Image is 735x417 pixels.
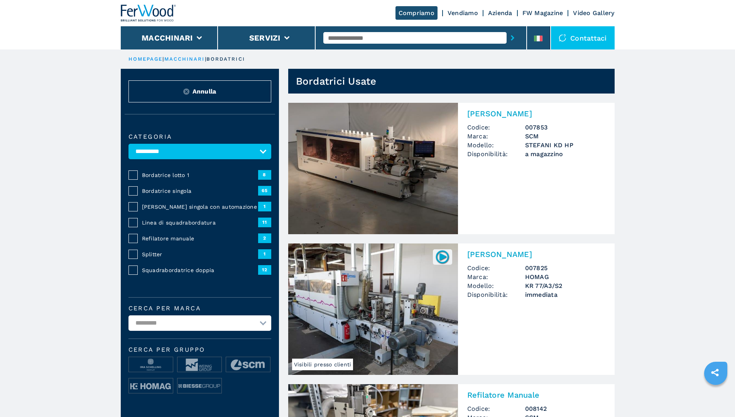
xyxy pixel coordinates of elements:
span: [PERSON_NAME] singola con automazione [142,203,258,211]
a: Bordatrice Singola HOMAG KR 77/A3/S2Visibili presso clienti007825[PERSON_NAME]Codice:007825Marca:... [288,243,615,375]
h3: STEFANI KD HP [525,141,605,150]
img: image [226,357,270,373]
span: 11 [258,218,271,227]
span: Squadrabordatrice doppia [142,266,258,274]
button: Macchinari [142,33,193,43]
a: sharethis [705,363,725,382]
span: 65 [258,186,271,195]
span: Linea di squadrabordatura [142,219,258,226]
a: Compriamo [395,6,438,20]
a: macchinari [164,56,205,62]
h2: [PERSON_NAME] [467,109,605,118]
span: Disponibilità: [467,150,525,158]
h1: Bordatrici Usate [296,75,377,87]
a: HOMEPAGE [128,56,163,62]
button: ResetAnnulla [128,80,271,102]
img: Bordatrice Singola HOMAG KR 77/A3/S2 [288,243,458,375]
h3: 007853 [525,123,605,132]
span: Modello: [467,141,525,150]
span: Marca: [467,132,525,141]
span: Codice: [467,404,525,413]
h3: 008142 [525,404,605,413]
label: Cerca per marca [128,305,271,311]
a: FW Magazine [522,9,563,17]
span: Disponibilità: [467,290,525,299]
h3: 007825 [525,264,605,272]
span: Annulla [193,87,216,96]
img: image [129,357,173,373]
span: Splitter [142,250,258,258]
h2: Refilatore Manuale [467,390,605,400]
a: Bordatrice Singola SCM STEFANI KD HP[PERSON_NAME]Codice:007853Marca:SCMModello:STEFANI KD HPDispo... [288,103,615,234]
img: Bordatrice Singola SCM STEFANI KD HP [288,103,458,234]
span: Bordatrice singola [142,187,258,195]
span: 1 [258,249,271,259]
span: Codice: [467,123,525,132]
span: 1 [258,202,271,211]
span: 12 [258,265,271,274]
span: 8 [258,170,271,179]
span: Visibili presso clienti [292,359,353,370]
img: image [177,357,221,373]
span: | [205,56,206,62]
span: Cerca per Gruppo [128,347,271,353]
img: Reset [183,89,189,95]
iframe: Chat [702,382,729,411]
h3: HOMAG [525,272,605,281]
a: Azienda [488,9,512,17]
img: Ferwood [121,5,176,22]
span: Bordatrice lotto 1 [142,171,258,179]
p: bordatrici [206,56,245,63]
span: Codice: [467,264,525,272]
button: Servizi [249,33,280,43]
span: Modello: [467,281,525,290]
span: Refilatore manuale [142,235,258,242]
a: Video Gallery [573,9,614,17]
img: 007825 [435,249,450,264]
span: Marca: [467,272,525,281]
h2: [PERSON_NAME] [467,250,605,259]
label: Categoria [128,134,271,140]
span: a magazzino [525,150,605,158]
img: image [177,378,221,394]
h3: KR 77/A3/S2 [525,281,605,290]
a: Vendiamo [448,9,478,17]
button: submit-button [507,29,519,47]
img: Contattaci [559,34,566,42]
img: image [129,378,173,394]
span: | [162,56,164,62]
span: 2 [258,233,271,243]
span: immediata [525,290,605,299]
h3: SCM [525,132,605,141]
div: Contattaci [551,26,615,49]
